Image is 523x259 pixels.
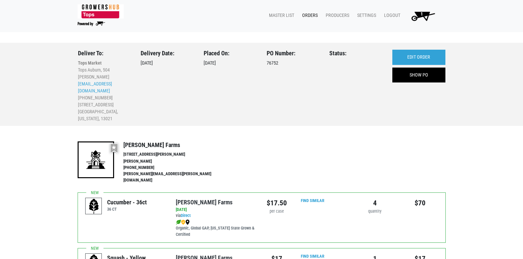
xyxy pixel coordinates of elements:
[123,165,226,171] li: [PHONE_NUMBER]
[297,9,320,22] a: Orders
[78,101,131,108] li: [STREET_ADDRESS]
[204,50,257,57] h3: Placed On:
[267,60,278,66] span: 76752
[78,141,114,178] img: 19-7441ae2ccb79c876ff41c34f3bd0da69.png
[403,9,440,23] a: 1
[181,220,185,225] img: safety-e55c860ca8c00a9c171001a62a92dabd.png
[78,4,124,19] img: 279edf242af8f9d49a69d9d2afa010fb.png
[78,60,101,66] b: Tops Market
[123,171,226,183] li: [PERSON_NAME][EMAIL_ADDRESS][PERSON_NAME][DOMAIN_NAME]
[329,50,382,57] h3: Status:
[267,208,287,215] div: per case
[408,9,438,23] img: Cart
[123,151,226,158] li: [STREET_ADDRESS][PERSON_NAME]
[123,141,226,149] h4: [PERSON_NAME] Farms
[320,9,352,22] a: Producers
[78,74,131,80] li: [PERSON_NAME]
[357,198,393,208] div: 4
[368,209,381,214] span: quantity
[78,67,131,74] li: Tops Auburn, 504
[141,50,194,122] div: [DATE]
[141,50,194,57] h3: Delivery Date:
[176,207,256,213] div: [DATE]
[123,158,226,165] li: [PERSON_NAME]
[107,207,147,212] h6: 36 CT
[78,22,105,26] img: Powered by Big Wheelbarrow
[176,199,232,206] a: [PERSON_NAME] Farms
[78,50,131,57] h3: Deliver To:
[392,68,445,83] a: SHOW PO
[176,207,256,238] div: via
[267,50,320,57] h3: PO Number:
[421,11,423,17] span: 1
[392,50,445,65] a: EDIT ORDER
[86,198,102,215] img: placeholder-variety-43d6402dacf2d531de610a020419775a.svg
[403,198,438,208] div: $70
[379,9,403,22] a: Logout
[78,81,112,93] a: [EMAIL_ADDRESS][DOMAIN_NAME]
[78,108,131,122] li: [GEOGRAPHIC_DATA], [US_STATE], 13021
[107,198,147,207] div: Cucumber - 36ct
[267,198,287,208] div: $17.50
[204,50,257,122] div: [DATE]
[185,220,190,225] img: map_marker-0e94453035b3232a4d21701695807de9.png
[264,9,297,22] a: Master List
[352,9,379,22] a: Settings
[176,219,256,238] div: Organic, Global GAP, [US_STATE] State Grown & Certified
[181,213,191,218] a: Direct
[78,94,131,101] li: [PHONE_NUMBER]
[301,198,324,203] a: Find Similar
[301,254,324,259] a: Find Similar
[176,220,181,225] img: leaf-e5c59151409436ccce96b2ca1b28e03c.png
